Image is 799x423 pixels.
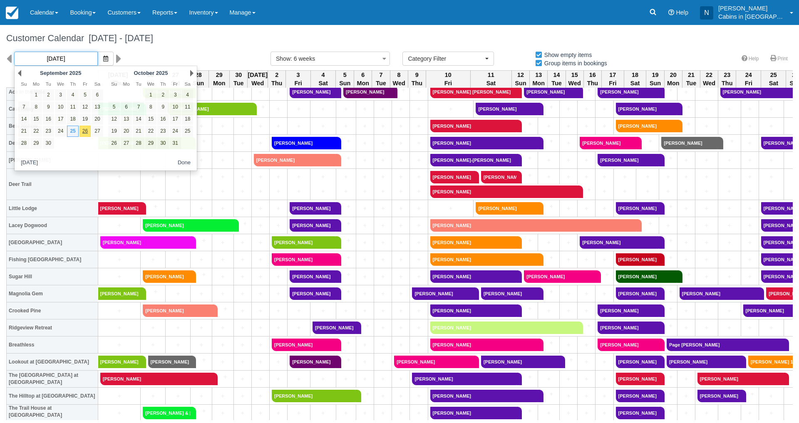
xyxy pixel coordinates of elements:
[191,86,210,94] a: +
[535,49,597,61] label: Show empty items
[18,138,30,149] a: 28
[430,105,471,114] a: +
[540,173,557,181] a: +
[358,173,372,181] a: +
[145,89,156,101] a: 1
[157,114,169,125] a: 16
[598,187,611,196] a: +
[100,187,138,196] a: +
[30,126,42,137] a: 22
[182,101,193,113] a: 11
[358,187,372,196] a: +
[358,122,372,131] a: +
[214,173,231,181] a: +
[430,120,517,132] a: [PERSON_NAME]
[18,101,30,113] a: 7
[100,236,191,249] a: [PERSON_NAME]
[170,101,181,113] a: 10
[680,187,693,196] a: +
[358,105,372,114] a: +
[214,187,231,196] a: +
[145,114,156,125] a: 15
[743,105,757,114] a: +
[30,89,42,101] a: 1
[43,89,54,101] a: 2
[540,156,557,165] a: +
[680,156,693,165] a: +
[182,89,193,101] a: 4
[121,138,132,149] a: 27
[598,154,659,166] a: [PERSON_NAME]
[358,139,372,148] a: +
[193,204,210,213] a: +
[476,103,538,115] a: [PERSON_NAME]
[676,9,688,16] span: Help
[743,221,757,230] a: +
[430,186,578,198] a: [PERSON_NAME]
[636,137,657,146] a: +
[67,101,78,113] a: 11
[697,105,716,114] a: +
[236,122,249,131] a: +
[718,137,738,146] a: +
[743,204,757,213] a: +
[133,114,144,125] a: 14
[394,204,407,213] a: +
[376,139,390,148] a: +
[170,126,181,137] a: 24
[412,88,425,96] a: +
[272,137,336,149] a: [PERSON_NAME]
[313,187,333,196] a: +
[394,139,407,148] a: +
[214,156,231,165] a: +
[214,88,231,96] a: +
[100,173,138,181] a: +
[680,204,693,213] a: +
[680,88,693,96] a: +
[145,138,156,149] a: 29
[677,120,693,129] a: +
[290,202,336,215] a: [PERSON_NAME]
[761,187,782,196] a: +
[376,105,390,114] a: +
[290,105,308,114] a: +
[636,219,657,228] a: +
[580,105,593,114] a: +
[272,88,285,96] a: +
[376,173,390,181] a: +
[43,126,54,137] a: 23
[412,122,425,131] a: +
[174,158,194,168] button: Done
[191,236,210,245] a: +
[761,122,782,131] a: +
[30,101,42,113] a: 8
[55,114,66,125] a: 17
[598,122,611,131] a: +
[214,122,231,131] a: +
[394,187,407,196] a: +
[430,236,517,249] a: [PERSON_NAME]
[524,86,577,98] a: [PERSON_NAME]
[236,139,249,148] a: +
[157,138,169,149] a: 30
[336,236,354,245] a: +
[661,187,675,196] a: +
[254,204,267,213] a: +
[276,55,290,62] span: Show
[79,114,91,125] a: 19
[55,89,66,101] a: 3
[659,86,675,94] a: +
[79,101,91,113] a: 12
[157,101,169,113] a: 9
[580,173,593,181] a: +
[376,187,390,196] a: +
[182,114,193,125] a: 18
[121,114,132,125] a: 13
[170,89,181,101] a: 3
[516,236,536,245] a: +
[55,101,66,113] a: 10
[30,114,42,125] a: 15
[336,202,354,211] a: +
[157,126,169,137] a: 23
[193,187,210,196] a: +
